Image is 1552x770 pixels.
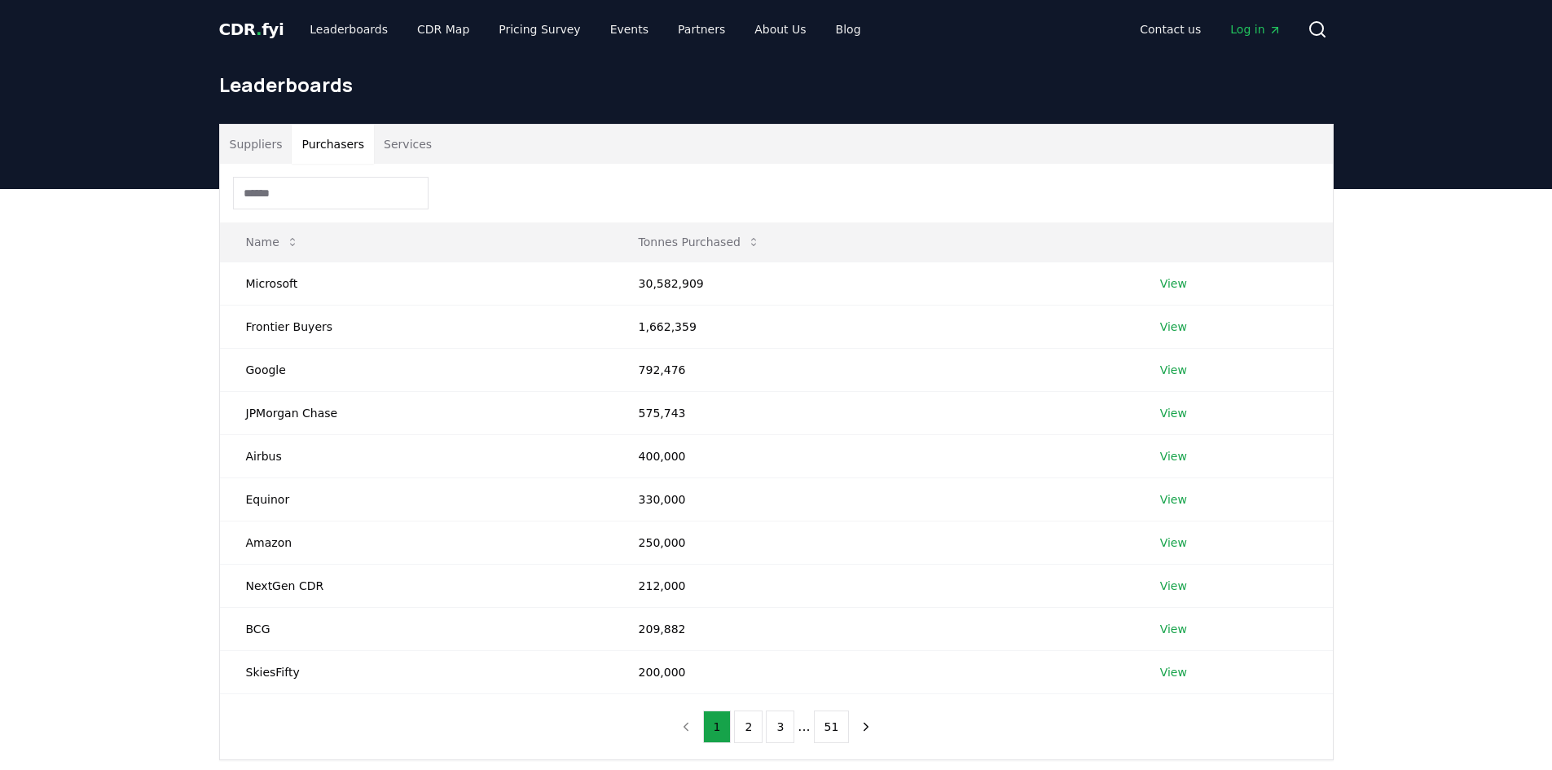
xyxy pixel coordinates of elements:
[1160,664,1187,680] a: View
[219,72,1334,98] h1: Leaderboards
[219,18,284,41] a: CDR.fyi
[220,521,613,564] td: Amazon
[1127,15,1294,44] nav: Main
[1160,621,1187,637] a: View
[1160,578,1187,594] a: View
[297,15,401,44] a: Leaderboards
[220,125,292,164] button: Suppliers
[814,711,850,743] button: 51
[220,434,613,477] td: Airbus
[220,650,613,693] td: SkiesFifty
[220,607,613,650] td: BCG
[741,15,819,44] a: About Us
[256,20,262,39] span: .
[1217,15,1294,44] a: Log in
[613,521,1134,564] td: 250,000
[1160,405,1187,421] a: View
[613,607,1134,650] td: 209,882
[597,15,662,44] a: Events
[233,226,312,258] button: Name
[1160,491,1187,508] a: View
[1160,535,1187,551] a: View
[613,391,1134,434] td: 575,743
[613,348,1134,391] td: 792,476
[665,15,738,44] a: Partners
[734,711,763,743] button: 2
[613,434,1134,477] td: 400,000
[404,15,482,44] a: CDR Map
[220,564,613,607] td: NextGen CDR
[1160,275,1187,292] a: View
[1160,319,1187,335] a: View
[798,717,810,737] li: ...
[220,391,613,434] td: JPMorgan Chase
[220,348,613,391] td: Google
[374,125,442,164] button: Services
[1127,15,1214,44] a: Contact us
[613,564,1134,607] td: 212,000
[219,20,284,39] span: CDR fyi
[613,477,1134,521] td: 330,000
[1160,362,1187,378] a: View
[292,125,374,164] button: Purchasers
[703,711,732,743] button: 1
[220,305,613,348] td: Frontier Buyers
[297,15,873,44] nav: Main
[613,262,1134,305] td: 30,582,909
[220,262,613,305] td: Microsoft
[613,305,1134,348] td: 1,662,359
[852,711,880,743] button: next page
[613,650,1134,693] td: 200,000
[1230,21,1281,37] span: Log in
[766,711,794,743] button: 3
[1160,448,1187,464] a: View
[486,15,593,44] a: Pricing Survey
[626,226,773,258] button: Tonnes Purchased
[220,477,613,521] td: Equinor
[823,15,874,44] a: Blog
